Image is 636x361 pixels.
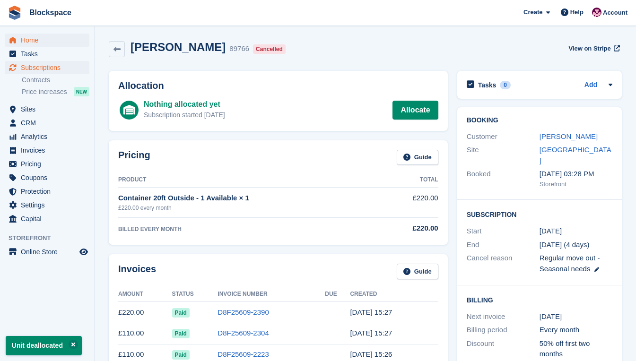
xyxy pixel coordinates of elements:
span: Pricing [21,157,78,171]
time: 2025-06-07 14:26:50 UTC [350,350,392,358]
span: View on Stripe [568,44,610,53]
div: BILLED EVERY MONTH [118,225,386,233]
h2: Billing [467,295,612,304]
div: Nothing allocated yet [144,99,225,110]
a: Contracts [22,76,89,85]
h2: Subscription [467,209,612,219]
div: Billing period [467,325,540,335]
th: Due [325,287,350,302]
th: Created [350,287,438,302]
td: £220.00 [118,302,172,323]
a: menu [5,157,89,171]
div: 50% off first two months [540,338,612,360]
div: £220.00 every month [118,204,386,212]
a: menu [5,144,89,157]
a: D8F25609-2223 [218,350,269,358]
td: £220.00 [386,188,438,217]
a: Blockspace [26,5,75,20]
h2: Invoices [118,264,156,279]
a: Preview store [78,246,89,258]
span: Analytics [21,130,78,143]
span: Tasks [21,47,78,60]
div: Customer [467,131,540,142]
span: Paid [172,329,190,338]
span: Storefront [9,233,94,243]
span: Subscriptions [21,61,78,74]
h2: Booking [467,117,612,124]
div: NEW [74,87,89,96]
span: CRM [21,116,78,129]
a: menu [5,212,89,225]
div: Discount [467,338,540,360]
a: menu [5,185,89,198]
a: Guide [397,264,438,279]
h2: Pricing [118,150,150,165]
div: 0 [500,81,511,89]
div: Next invoice [467,311,540,322]
span: Price increases [22,87,67,96]
div: Container 20ft Outside - 1 Available × 1 [118,193,386,204]
span: Help [570,8,584,17]
div: [DATE] 03:28 PM [540,169,612,180]
time: 2025-06-07 00:00:00 UTC [540,226,562,237]
th: Invoice Number [218,287,325,302]
a: Add [584,80,597,91]
h2: [PERSON_NAME] [131,41,226,53]
a: [PERSON_NAME] [540,132,598,140]
span: Protection [21,185,78,198]
span: Sites [21,103,78,116]
h2: Allocation [118,80,438,91]
h2: Tasks [478,81,497,89]
div: Subscription started [DATE] [144,110,225,120]
th: Product [118,172,386,188]
a: menu [5,171,89,184]
span: Capital [21,212,78,225]
a: [GEOGRAPHIC_DATA] [540,146,611,164]
a: menu [5,103,89,116]
span: Settings [21,198,78,212]
a: D8F25609-2304 [218,329,269,337]
div: Every month [540,325,612,335]
span: Paid [172,350,190,360]
a: Guide [397,150,438,165]
a: menu [5,198,89,212]
time: 2025-08-07 14:27:43 UTC [350,308,392,316]
span: Online Store [21,245,78,258]
div: Cancel reason [467,253,540,274]
a: Price increases NEW [22,86,89,97]
a: D8F25609-2390 [218,308,269,316]
a: menu [5,34,89,47]
a: Allocate [392,101,438,120]
p: Unit deallocated [6,336,82,355]
div: End [467,240,540,250]
span: [DATE] (4 days) [540,241,590,249]
a: menu [5,130,89,143]
div: [DATE] [540,311,612,322]
div: Site [467,145,540,166]
a: menu [5,245,89,258]
div: £220.00 [386,223,438,234]
span: Invoices [21,144,78,157]
a: menu [5,116,89,129]
div: Storefront [540,180,612,189]
div: Cancelled [253,44,286,54]
td: £110.00 [118,323,172,344]
div: Booked [467,169,540,189]
th: Amount [118,287,172,302]
div: Start [467,226,540,237]
span: Create [523,8,542,17]
span: Regular move out - Seasonal needs [540,254,600,273]
th: Total [386,172,438,188]
span: Coupons [21,171,78,184]
a: menu [5,47,89,60]
th: Status [172,287,218,302]
img: Blockspace [592,8,601,17]
a: menu [5,61,89,74]
div: 89766 [229,43,249,54]
span: Paid [172,308,190,318]
span: Home [21,34,78,47]
img: stora-icon-8386f47178a22dfd0bd8f6a31ec36ba5ce8667c1dd55bd0f319d3a0aa187defe.svg [8,6,22,20]
span: Account [603,8,627,17]
a: View on Stripe [565,41,622,56]
time: 2025-07-07 14:27:09 UTC [350,329,392,337]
